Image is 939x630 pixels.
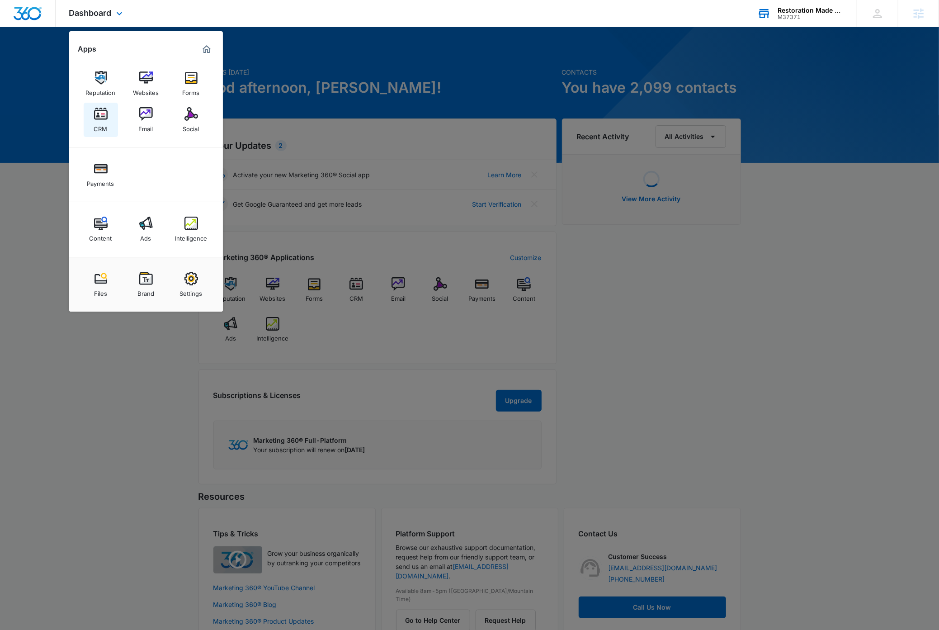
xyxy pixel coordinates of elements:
[129,212,163,246] a: Ads
[84,267,118,302] a: Files
[78,45,97,53] h2: Apps
[141,230,151,242] div: Ads
[174,212,208,246] a: Intelligence
[84,103,118,137] a: CRM
[137,285,154,297] div: Brand
[778,7,844,14] div: account name
[174,103,208,137] a: Social
[778,14,844,20] div: account id
[94,121,108,133] div: CRM
[183,85,200,96] div: Forms
[199,42,214,57] a: Marketing 360® Dashboard
[129,267,163,302] a: Brand
[129,66,163,101] a: Websites
[94,285,107,297] div: Files
[133,85,159,96] div: Websites
[175,230,207,242] div: Intelligence
[84,66,118,101] a: Reputation
[87,175,114,187] div: Payments
[129,103,163,137] a: Email
[174,66,208,101] a: Forms
[84,212,118,246] a: Content
[139,121,153,133] div: Email
[90,230,112,242] div: Content
[69,8,112,18] span: Dashboard
[84,157,118,192] a: Payments
[183,121,199,133] div: Social
[174,267,208,302] a: Settings
[86,85,116,96] div: Reputation
[180,285,203,297] div: Settings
